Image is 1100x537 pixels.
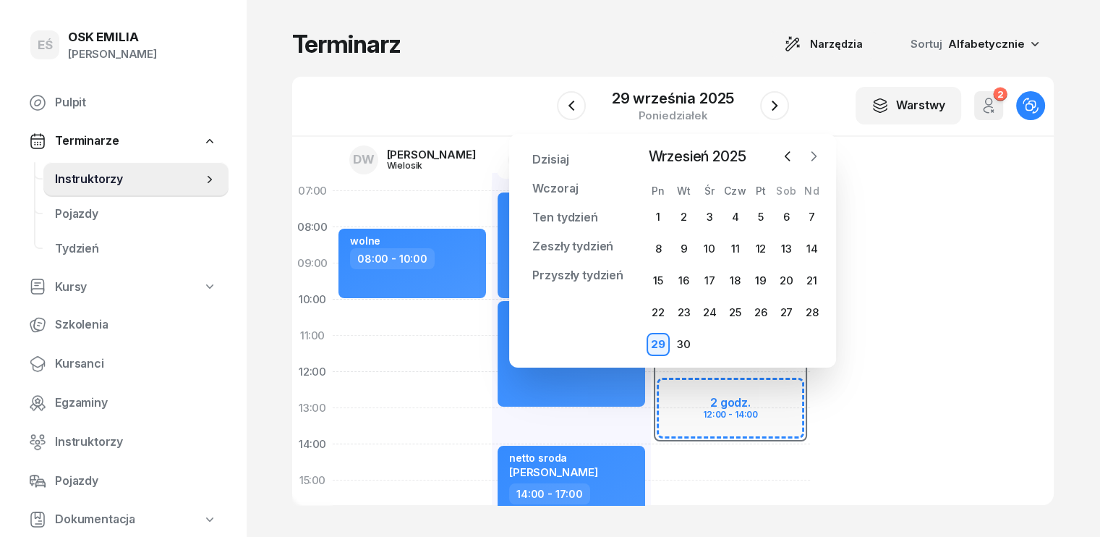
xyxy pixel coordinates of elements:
div: [PERSON_NAME] [387,149,476,160]
span: Narzędzia [810,35,863,53]
div: Warstwy [871,96,945,115]
div: 3 [698,206,721,229]
span: Alfabetycznie [948,37,1025,51]
div: 26 [749,301,772,324]
a: Pojazdy [43,197,229,232]
div: 11 [723,237,746,261]
div: Wt [671,185,696,197]
div: 14:00 [292,426,333,462]
div: 09:00 [292,245,333,282]
div: 15 [647,269,670,292]
div: [PERSON_NAME] [68,45,157,64]
div: 7 [801,206,824,229]
a: Instruktorzy [43,162,229,197]
div: 2 [673,206,696,229]
span: Kursy [55,278,87,297]
span: Dokumentacja [55,510,135,529]
div: 9 [673,237,696,261]
a: Dzisiaj [521,145,580,174]
a: EŚ[PERSON_NAME][PERSON_NAME] [497,141,647,179]
div: 21 [801,269,824,292]
div: Pn [645,185,670,197]
h1: Terminarz [292,31,401,57]
div: 23 [673,301,696,324]
span: Wrzesień 2025 [642,145,751,168]
span: Egzaminy [55,394,217,413]
div: 11:00 [292,318,333,354]
button: 2 [974,91,1003,120]
div: 18 [723,269,746,292]
button: Sortuj Alfabetycznie [893,29,1054,59]
a: Ten tydzień [521,203,609,232]
div: 14:00 - 17:00 [509,483,590,504]
div: 30 [673,333,696,356]
span: [PERSON_NAME] [509,465,598,479]
div: Śr [696,185,722,197]
div: 28 [801,301,824,324]
div: 4 [723,206,746,229]
div: 07:00 [292,173,333,209]
a: Dokumentacja [17,503,229,536]
a: DW[PERSON_NAME]Wielosik [338,141,487,179]
a: Tydzień [43,232,229,266]
div: wolne [350,234,380,247]
div: Czw [722,185,748,197]
button: Narzędzia [771,30,876,59]
div: 16 [673,269,696,292]
div: 29 września 2025 [612,91,734,106]
div: 29 [647,333,670,356]
div: 22 [647,301,670,324]
div: 10 [698,237,721,261]
a: Wczoraj [521,174,589,203]
div: Wielosik [387,161,456,170]
span: Sortuj [911,35,945,54]
a: Kursy [17,271,229,304]
span: Tydzień [55,240,217,258]
div: 6 [775,206,798,229]
span: Pojazdy [55,472,217,491]
div: 25 [723,301,746,324]
div: 8 [647,237,670,261]
div: Pt [748,185,773,197]
div: 27 [775,301,798,324]
a: Kursanci [17,347,229,381]
div: 19 [749,269,772,292]
div: netto sroda [509,452,598,464]
span: Terminarze [55,132,119,151]
a: Instruktorzy [17,425,229,460]
div: 12:00 [292,354,333,390]
span: Pojazdy [55,205,217,224]
div: 20 [775,269,798,292]
div: 15:00 [292,462,333,499]
div: 10:00 [292,282,333,318]
a: Pulpit [17,85,229,120]
span: DW [353,153,375,166]
span: Szkolenia [55,316,217,334]
div: 13 [775,237,798,261]
a: Szkolenia [17,308,229,342]
div: 16:00 [292,499,333,535]
div: Nd [799,185,824,197]
div: 1 [647,206,670,229]
span: Instruktorzy [55,433,217,452]
div: 24 [698,301,721,324]
div: 08:00 [292,209,333,245]
div: poniedziałek [612,110,734,121]
div: OSK EMILIA [68,31,157,43]
a: Terminarze [17,124,229,158]
span: Instruktorzy [55,170,202,189]
div: 2 [993,88,1007,101]
span: Pulpit [55,93,217,112]
a: Egzaminy [17,386,229,420]
div: Sob [774,185,799,197]
span: Kursanci [55,355,217,373]
div: 13:00 [292,390,333,426]
a: Pojazdy [17,464,229,499]
button: Warstwy [856,87,961,124]
span: EŚ [38,39,53,51]
div: 08:00 - 10:00 [350,248,435,269]
div: 17 [698,269,721,292]
div: 12 [749,237,772,261]
a: Zeszły tydzień [521,232,625,261]
div: 14 [801,237,824,261]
